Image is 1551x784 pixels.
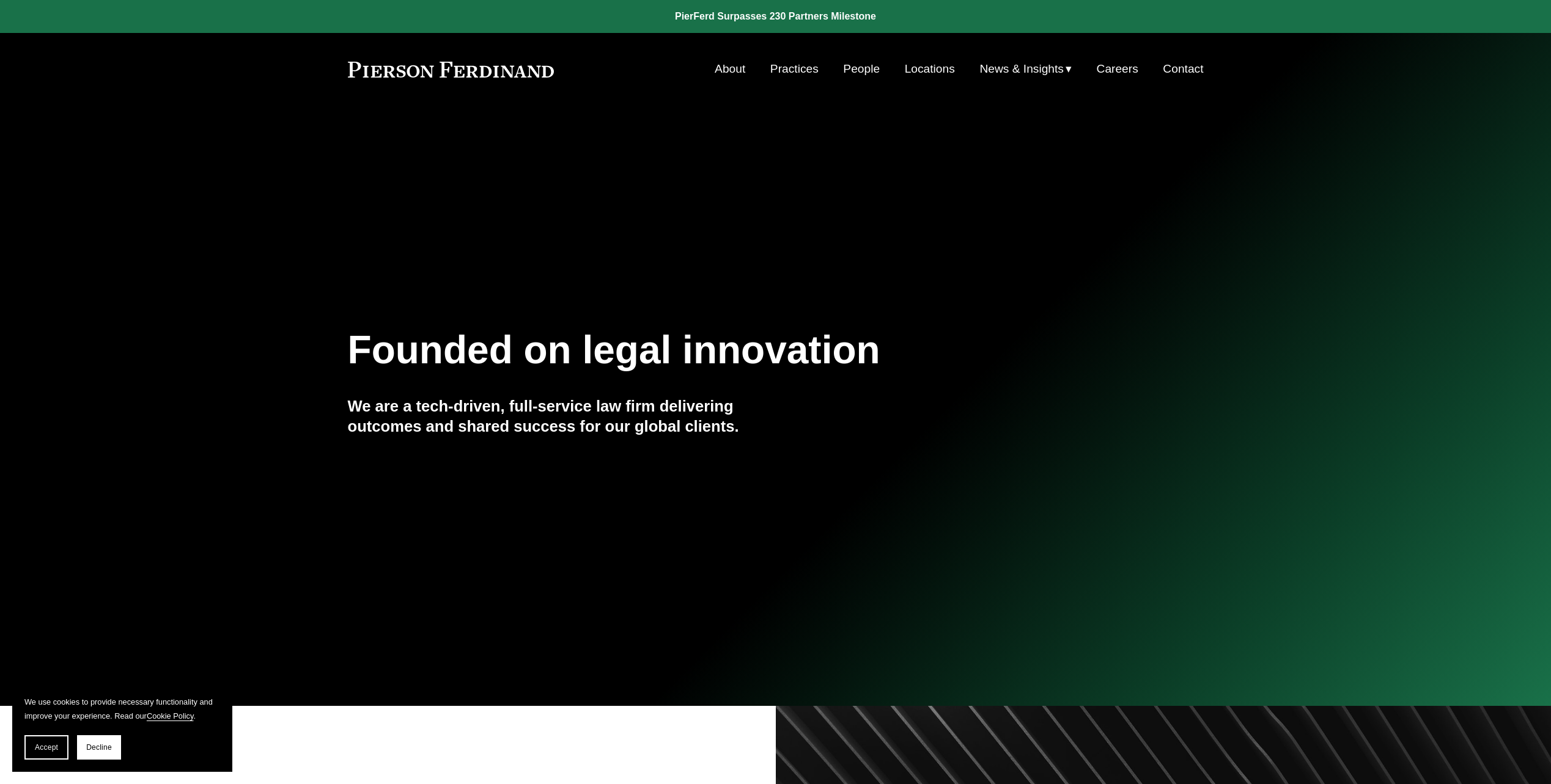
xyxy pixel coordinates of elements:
button: Accept [24,735,68,760]
a: About [715,57,745,81]
span: Accept [35,743,58,752]
span: News & Insights [979,59,1064,80]
a: folder dropdown [979,57,1072,81]
span: Decline [86,743,112,752]
p: We use cookies to provide necessary functionality and improve your experience. Read our . [24,695,220,723]
a: People [843,57,880,81]
a: Practices [770,57,819,81]
button: Decline [77,735,121,760]
a: Cookie Policy [147,711,194,720]
h4: We are a tech-driven, full-service law firm delivering outcomes and shared success for our global... [348,396,776,436]
a: Locations [905,57,955,81]
h1: Founded on legal innovation [348,328,1061,372]
section: Cookie banner [12,683,232,772]
a: Contact [1163,57,1203,81]
a: Careers [1097,57,1138,81]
